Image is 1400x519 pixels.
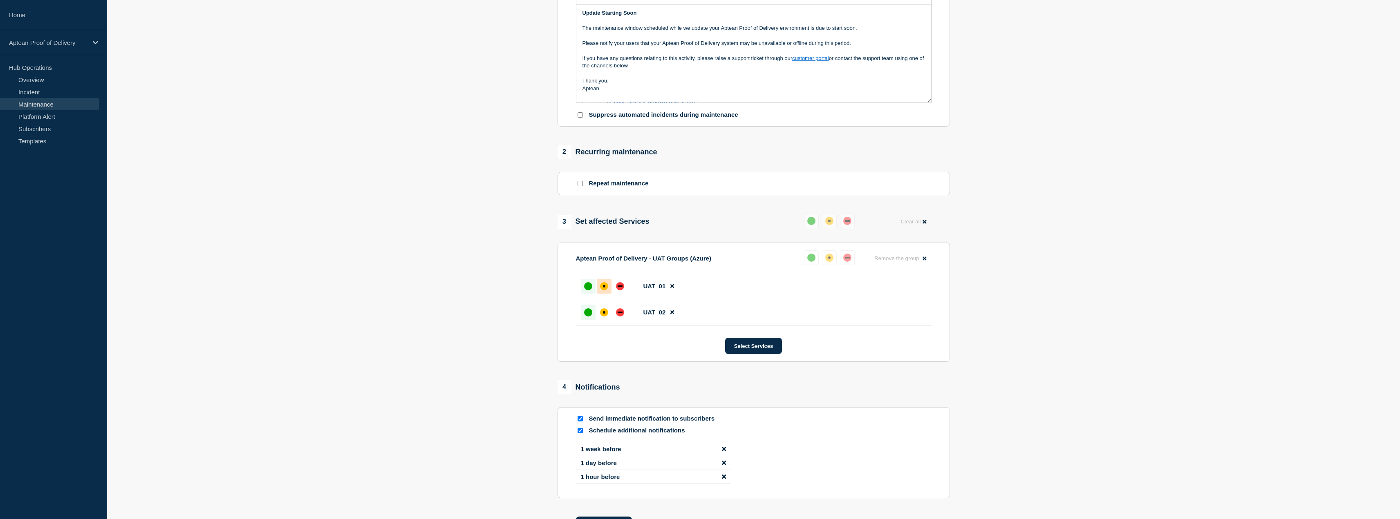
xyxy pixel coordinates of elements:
[822,214,837,228] button: affected
[807,217,815,225] div: up
[825,217,833,225] div: affected
[582,55,925,70] p: If you have any questions relating to this activity, please raise a support ticket through our or...
[582,85,925,92] p: Aptean
[589,180,649,187] p: Repeat maintenance
[722,473,726,480] button: disable notification 1 hour before
[822,250,837,265] button: affected
[9,39,87,46] p: Aptean Proof of Delivery
[578,428,583,433] input: Schedule additional notifications
[582,10,637,16] strong: Update Starting Soon
[576,442,731,456] li: 1 week before
[584,282,592,290] div: up
[609,100,699,107] a: [EMAIL_ADDRESS][DOMAIN_NAME]
[576,456,731,470] li: 1 day before
[582,100,925,107] p: Email us at
[725,338,782,354] button: Select Services
[576,470,731,484] li: 1 hour before
[558,145,571,159] span: 2
[578,181,583,186] input: Repeat maintenance
[792,55,829,61] a: customer portal
[600,282,608,290] div: affected
[804,250,819,265] button: up
[869,250,932,266] button: Remove the group
[840,250,855,265] button: down
[589,427,720,434] p: Schedule additional notifications
[896,214,931,229] button: Clear all
[582,25,925,32] p: The maintenance window scheduled while we update your Aptean Proof of Delivery environment is due...
[558,215,571,229] span: 3
[582,40,925,47] p: Please notify your users that your Aptean Proof of Delivery system may be unavailable or offline ...
[616,282,624,290] div: down
[722,445,726,452] button: disable notification 1 week before
[616,308,624,316] div: down
[576,255,711,262] p: Aptean Proof of Delivery - UAT Groups (Azure)
[807,254,815,262] div: up
[843,254,851,262] div: down
[722,459,726,466] button: disable notification 1 day before
[874,255,919,261] span: Remove the group
[643,309,666,316] span: UAT_02
[589,111,738,119] p: Suppress automated incidents during maintenance
[600,308,608,316] div: affected
[804,214,819,228] button: up
[576,4,931,102] div: Message
[558,380,620,394] div: Notifications
[558,380,571,394] span: 4
[643,283,666,290] span: UAT_01
[578,416,583,421] input: Send immediate notification to subscribers
[589,415,720,423] p: Send immediate notification to subscribers
[584,308,592,316] div: up
[843,217,851,225] div: down
[578,112,583,118] input: Suppress automated incidents during maintenance
[558,145,657,159] div: Recurring maintenance
[840,214,855,228] button: down
[558,215,650,229] div: Set affected Services
[582,77,925,85] p: Thank you,
[825,254,833,262] div: affected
